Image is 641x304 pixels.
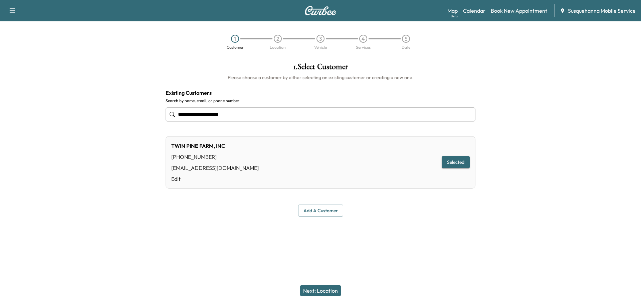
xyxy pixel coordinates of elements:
[171,153,259,161] div: [PHONE_NUMBER]
[491,7,547,15] a: Book New Appointment
[166,63,475,74] h1: 1 . Select Customer
[304,6,337,15] img: Curbee Logo
[166,98,475,103] label: Search by name, email, or phone number
[402,35,410,43] div: 5
[447,7,458,15] a: MapBeta
[270,45,286,49] div: Location
[300,285,341,296] button: Next: Location
[442,156,470,169] button: Selected
[166,74,475,81] h6: Please choose a customer by either selecting an existing customer or creating a new one.
[171,164,259,172] div: [EMAIL_ADDRESS][DOMAIN_NAME]
[463,7,485,15] a: Calendar
[171,175,259,183] a: Edit
[316,35,325,43] div: 3
[356,45,371,49] div: Services
[402,45,410,49] div: Date
[274,35,282,43] div: 2
[227,45,244,49] div: Customer
[231,35,239,43] div: 1
[451,14,458,19] div: Beta
[568,7,636,15] span: Susquehanna Mobile Service
[359,35,367,43] div: 4
[166,89,475,97] h4: Existing Customers
[298,205,343,217] button: Add a customer
[314,45,327,49] div: Vehicle
[171,142,259,150] div: TWIN PINE FARM, INC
